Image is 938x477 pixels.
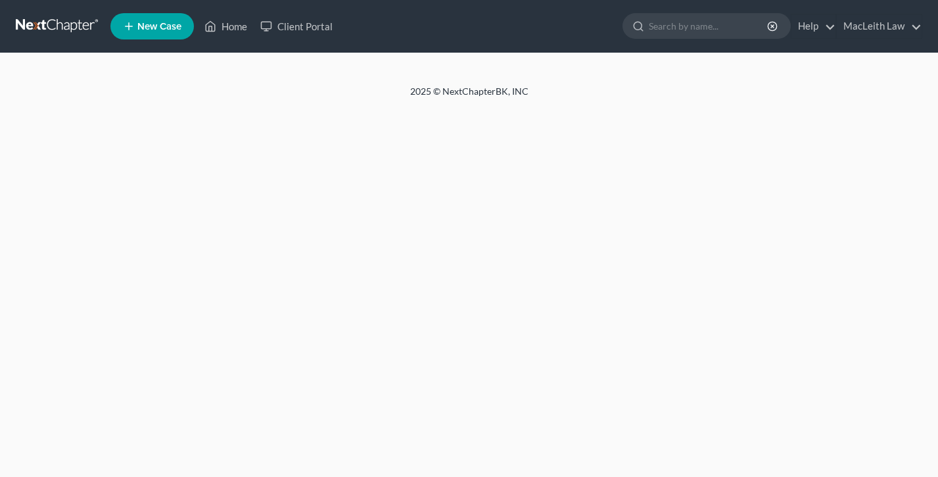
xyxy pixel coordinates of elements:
[95,85,844,109] div: 2025 © NextChapterBK, INC
[198,14,254,38] a: Home
[137,22,181,32] span: New Case
[791,14,835,38] a: Help
[649,14,769,38] input: Search by name...
[837,14,922,38] a: MacLeith Law
[254,14,339,38] a: Client Portal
